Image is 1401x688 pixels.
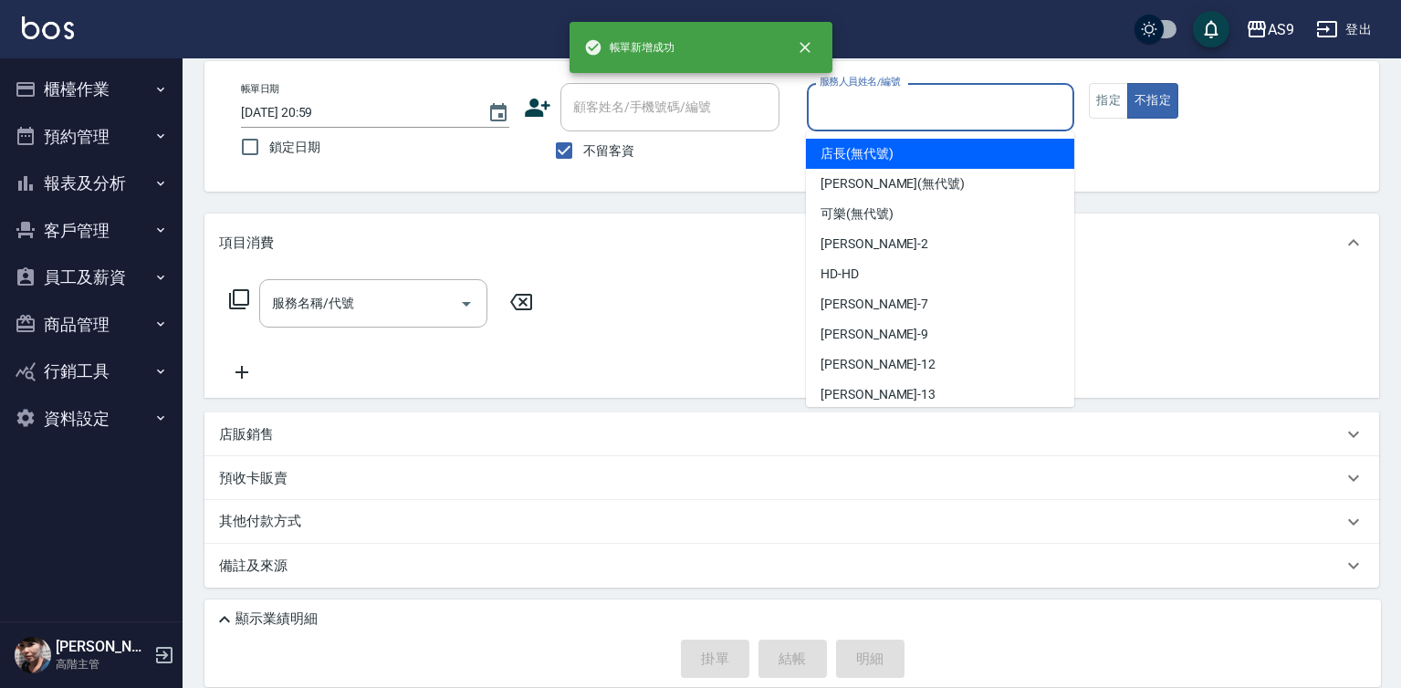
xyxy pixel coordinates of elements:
[1268,18,1294,41] div: AS9
[1239,11,1302,48] button: AS9
[821,174,965,193] span: [PERSON_NAME] (無代號)
[204,214,1379,272] div: 項目消費
[7,254,175,301] button: 員工及薪資
[7,160,175,207] button: 報表及分析
[821,204,894,224] span: 可樂 (無代號)
[219,425,274,444] p: 店販銷售
[821,325,928,344] span: [PERSON_NAME] -9
[7,301,175,349] button: 商品管理
[1089,83,1128,119] button: 指定
[22,16,74,39] img: Logo
[241,98,469,128] input: YYYY/MM/DD hh:mm
[204,500,1379,544] div: 其他付款方式
[204,544,1379,588] div: 備註及來源
[583,141,634,161] span: 不留客資
[241,82,279,96] label: 帳單日期
[1127,83,1178,119] button: 不指定
[1309,13,1379,47] button: 登出
[56,638,149,656] h5: [PERSON_NAME]
[15,637,51,673] img: Person
[7,395,175,443] button: 資料設定
[7,66,175,113] button: 櫃檯作業
[7,207,175,255] button: 客戶管理
[820,75,900,89] label: 服務人員姓名/編號
[7,113,175,161] button: 預約管理
[204,456,1379,500] div: 預收卡販賣
[452,289,481,318] button: Open
[56,656,149,672] p: 高階主管
[821,235,928,254] span: [PERSON_NAME] -2
[269,138,320,157] span: 鎖定日期
[821,144,894,163] span: 店長 (無代號)
[7,348,175,395] button: 行銷工具
[235,610,318,629] p: 顯示業績明細
[584,38,675,57] span: 帳單新增成功
[821,385,936,404] span: [PERSON_NAME] -13
[219,512,310,532] p: 其他付款方式
[1193,11,1229,47] button: save
[821,355,936,374] span: [PERSON_NAME] -12
[476,91,520,135] button: Choose date, selected date is 2025-09-09
[785,27,825,68] button: close
[219,469,288,488] p: 預收卡販賣
[821,265,859,284] span: HD -HD
[219,234,274,253] p: 項目消費
[219,557,288,576] p: 備註及來源
[204,412,1379,456] div: 店販銷售
[821,295,928,314] span: [PERSON_NAME] -7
